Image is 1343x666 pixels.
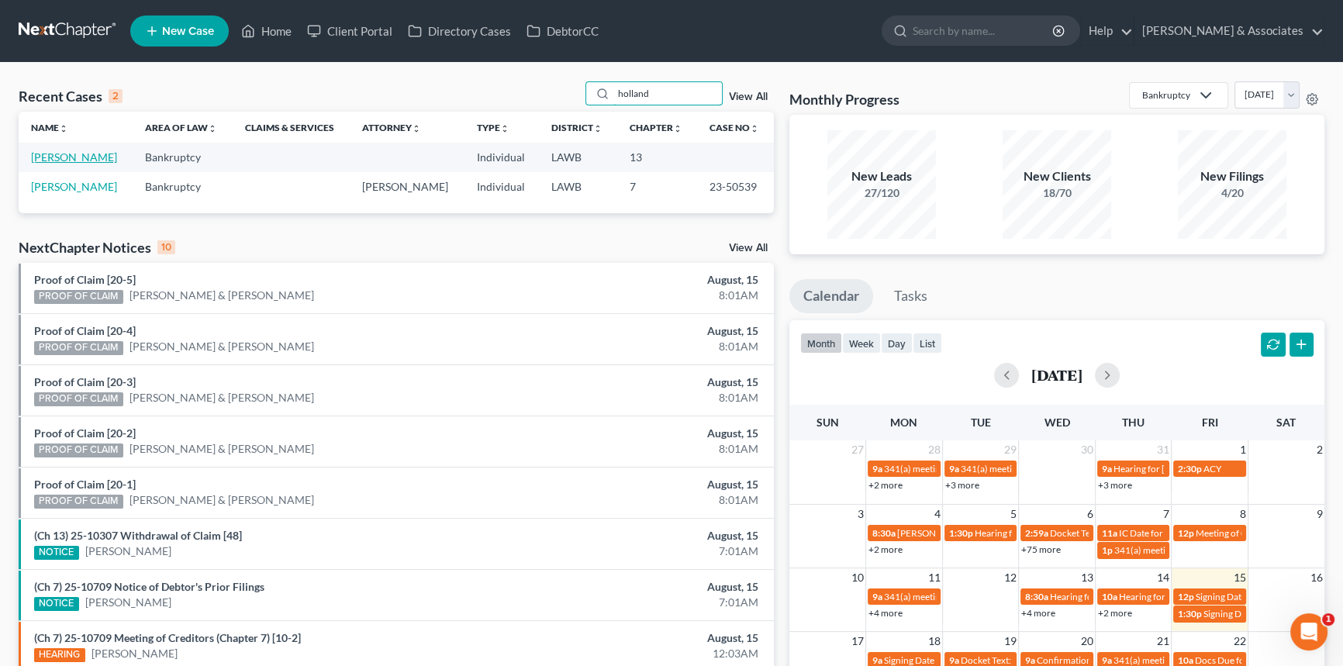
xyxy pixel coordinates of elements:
a: [PERSON_NAME] & [PERSON_NAME] [129,441,314,457]
td: LAWB [539,143,617,171]
a: Proof of Claim [20-5] [34,273,136,286]
span: ACY [1203,463,1221,474]
div: PROOF OF CLAIM [34,495,123,509]
span: 17 [850,632,865,650]
span: 9a [872,463,882,474]
span: Sat [1276,416,1296,429]
span: 1 [1238,440,1248,459]
a: [PERSON_NAME] & Associates [1134,17,1324,45]
a: +2 more [1098,607,1132,619]
td: Individual [464,143,539,171]
h2: [DATE] [1031,367,1082,383]
div: August, 15 [527,528,758,543]
div: August, 15 [527,426,758,441]
a: Home [233,17,299,45]
td: Bankruptcy [133,143,233,171]
span: 18 [927,632,942,650]
a: [PERSON_NAME] [91,646,178,661]
span: Confirmation hearing for Dually [PERSON_NAME] & [PERSON_NAME] [1037,654,1323,666]
div: PROOF OF CLAIM [34,392,123,406]
span: 9a [1025,654,1035,666]
span: Docket Text: for [PERSON_NAME] [961,654,1100,666]
a: [PERSON_NAME] [31,180,117,193]
i: unfold_more [673,124,682,133]
div: 18/70 [1003,185,1111,201]
span: 9a [949,654,959,666]
span: 29 [1003,440,1018,459]
div: 8:01AM [527,288,758,303]
div: HEARING [34,648,85,662]
td: [PERSON_NAME] [350,172,464,201]
div: PROOF OF CLAIM [34,290,123,304]
iframe: Intercom live chat [1290,613,1327,650]
a: Attorneyunfold_more [362,122,421,133]
span: 9a [1102,463,1112,474]
span: 28 [927,440,942,459]
a: [PERSON_NAME] [31,150,117,164]
a: Directory Cases [400,17,519,45]
div: 12:03AM [527,646,758,661]
a: +4 more [868,607,903,619]
div: 8:01AM [527,441,758,457]
a: View All [729,91,768,102]
span: 9 [1315,505,1324,523]
a: Proof of Claim [20-3] [34,375,136,388]
span: 12p [1178,591,1194,602]
span: 15 [1232,568,1248,587]
div: 4/20 [1178,185,1286,201]
span: Signing Date for [PERSON_NAME] [1196,591,1334,602]
a: Proof of Claim [20-1] [34,478,136,491]
a: Case Nounfold_more [709,122,759,133]
td: Bankruptcy [133,172,233,201]
span: 10 [850,568,865,587]
i: unfold_more [750,124,759,133]
a: Typeunfold_more [476,122,509,133]
a: (Ch 7) 25-10709 Meeting of Creditors (Chapter 7) [10-2] [34,631,301,644]
td: 7 [617,172,697,201]
a: Districtunfold_more [551,122,602,133]
span: 27 [850,440,865,459]
a: Proof of Claim [20-2] [34,426,136,440]
span: 11a [1102,527,1117,539]
span: 9a [949,463,959,474]
i: unfold_more [59,124,68,133]
span: 341(a) meeting for [PERSON_NAME] [1114,544,1264,556]
a: View All [729,243,768,254]
span: 1p [1102,544,1113,556]
a: +2 more [868,543,903,555]
i: unfold_more [208,124,217,133]
td: LAWB [539,172,617,201]
span: 5 [1009,505,1018,523]
a: +4 more [1021,607,1055,619]
i: unfold_more [499,124,509,133]
button: day [881,333,913,354]
span: 11 [927,568,942,587]
span: 30 [1079,440,1095,459]
span: Hearing for [PERSON_NAME] [1113,463,1234,474]
div: August, 15 [527,579,758,595]
a: Area of Lawunfold_more [145,122,217,133]
span: 8 [1238,505,1248,523]
input: Search by name... [913,16,1055,45]
span: Docs Due for [PERSON_NAME] [1195,654,1323,666]
button: list [913,333,942,354]
span: 8:30a [872,527,896,539]
a: +3 more [1098,479,1132,491]
div: August, 15 [527,323,758,339]
span: 20 [1079,632,1095,650]
div: August, 15 [527,477,758,492]
a: [PERSON_NAME] [85,543,171,559]
button: month [800,333,842,354]
input: Search by name... [613,82,722,105]
span: 22 [1232,632,1248,650]
span: 14 [1155,568,1171,587]
span: 9a [872,654,882,666]
span: 3 [856,505,865,523]
span: [PERSON_NAME] - Trial [897,527,994,539]
span: Signing Date for [PERSON_NAME] [884,654,1023,666]
div: Recent Cases [19,87,123,105]
span: 12 [1003,568,1018,587]
span: 6 [1086,505,1095,523]
td: Individual [464,172,539,201]
div: August, 15 [527,272,758,288]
